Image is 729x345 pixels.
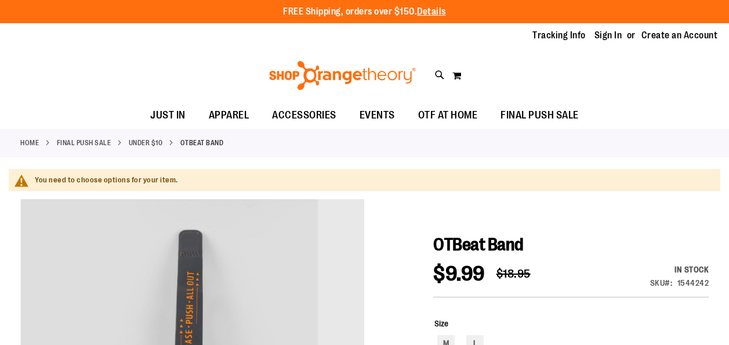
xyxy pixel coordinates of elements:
[57,138,111,148] a: FINAL PUSH SALE
[407,102,489,129] a: OTF AT HOME
[433,235,524,254] span: OTBeat Band
[209,102,249,128] span: APPAREL
[35,175,712,186] div: You need to choose options for your item.
[496,267,531,281] span: $18.95
[272,102,336,128] span: ACCESSORIES
[267,61,418,90] img: Shop Orangetheory
[197,102,261,129] a: APPAREL
[641,29,718,42] a: Create an Account
[180,138,224,148] strong: OTBeat Band
[150,102,186,128] span: JUST IN
[418,102,478,128] span: OTF AT HOME
[594,29,622,42] a: Sign In
[434,319,448,328] span: Size
[360,102,395,128] span: EVENTS
[129,138,163,148] a: Under $10
[489,102,590,129] a: FINAL PUSH SALE
[348,102,407,129] a: EVENTS
[283,5,446,19] p: FREE Shipping, orders over $150.
[433,262,485,286] span: $9.99
[139,102,197,129] a: JUST IN
[677,277,709,289] div: 1544242
[500,102,579,128] span: FINAL PUSH SALE
[20,138,39,148] a: Home
[417,6,446,17] a: Details
[260,102,348,128] a: ACCESSORIES
[650,278,673,287] strong: SKU
[650,264,709,275] div: Availability
[532,29,586,42] a: Tracking Info
[650,264,709,275] div: In stock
